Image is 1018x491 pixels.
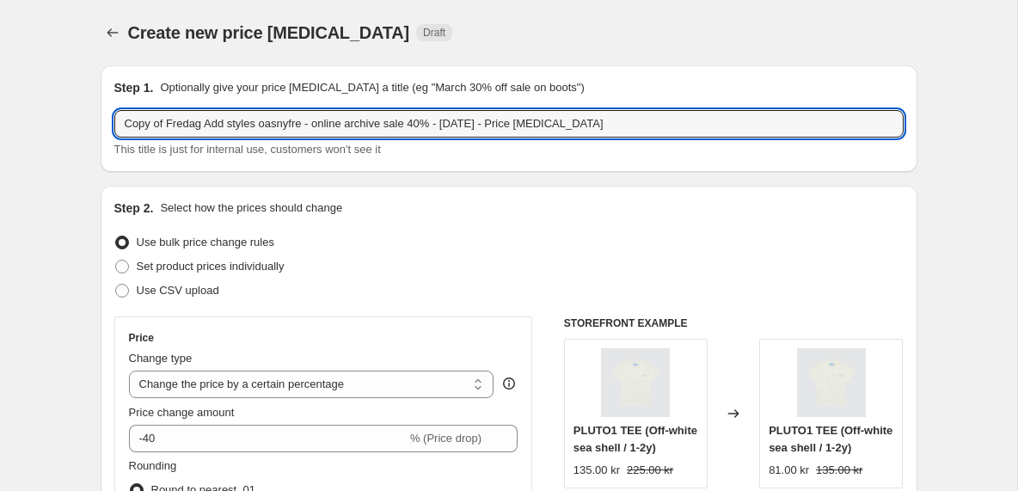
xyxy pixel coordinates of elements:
[564,316,904,330] h6: STOREFRONT EXAMPLE
[573,462,620,479] div: 135.00 kr
[601,348,670,417] img: Pluto1Tee_OffWhiteSeaShell_80x.jpg
[423,26,445,40] span: Draft
[129,459,177,472] span: Rounding
[129,425,407,452] input: -15
[797,348,866,417] img: Pluto1Tee_OffWhiteSeaShell_80x.jpg
[114,110,904,138] input: 30% off holiday sale
[573,424,697,454] span: PLUTO1 TEE (Off-white sea shell / 1-2y)
[129,406,235,419] span: Price change amount
[101,21,125,45] button: Price change jobs
[627,462,673,479] strike: 225.00 kr
[128,23,410,42] span: Create new price [MEDICAL_DATA]
[160,79,584,96] p: Optionally give your price [MEDICAL_DATA] a title (eg "March 30% off sale on boots")
[137,260,285,273] span: Set product prices individually
[410,432,481,445] span: % (Price drop)
[114,79,154,96] h2: Step 1.
[137,236,274,249] span: Use bulk price change rules
[114,199,154,217] h2: Step 2.
[816,462,862,479] strike: 135.00 kr
[114,143,381,156] span: This title is just for internal use, customers won't see it
[129,352,193,365] span: Change type
[129,331,154,345] h3: Price
[160,199,342,217] p: Select how the prices should change
[769,462,809,479] div: 81.00 kr
[769,424,892,454] span: PLUTO1 TEE (Off-white sea shell / 1-2y)
[500,375,518,392] div: help
[137,284,219,297] span: Use CSV upload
